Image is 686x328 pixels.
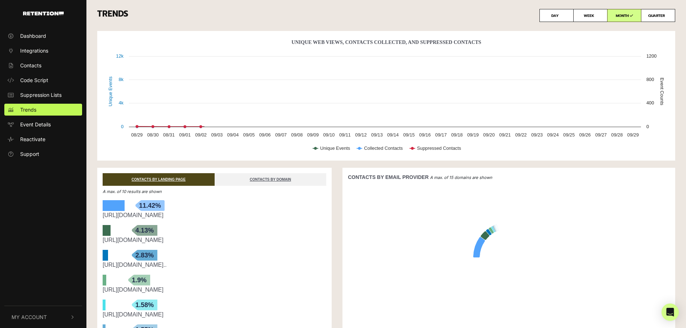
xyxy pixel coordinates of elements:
text: 09/24 [547,132,559,138]
span: Reactivate [20,135,45,143]
span: Trends [20,106,36,113]
text: 09/16 [419,132,431,138]
div: https://www.levenger.com/products/new-york-public-library-half-pint-delivery-tote-bag [103,261,326,269]
text: 09/21 [499,132,511,138]
div: https://www.levenger.com/ [103,211,326,220]
span: Code Script [20,76,48,84]
a: Suppression Lists [4,89,82,101]
text: Suppressed Contacts [417,145,461,151]
text: 09/03 [211,132,223,138]
text: Event Counts [659,78,665,105]
label: QUARTER [641,9,675,22]
text: 400 [646,100,654,105]
span: Support [20,150,39,158]
text: 09/01 [179,132,191,138]
span: Dashboard [20,32,46,40]
text: 09/28 [611,132,623,138]
label: WEEK [573,9,607,22]
text: 08/31 [163,132,175,138]
a: [URL][DOMAIN_NAME] [103,311,163,318]
text: 09/26 [579,132,591,138]
text: 4k [118,100,124,105]
text: 12k [116,53,124,59]
span: My Account [12,313,47,321]
text: 8k [118,77,124,82]
span: 1.58% [132,300,157,310]
text: 09/07 [275,132,287,138]
text: 1200 [646,53,656,59]
div: https://www.levenger.com/collections/desk-accessories [103,236,326,244]
span: 4.13% [132,225,157,236]
a: Event Details [4,118,82,130]
text: 09/15 [403,132,415,138]
a: [URL][DOMAIN_NAME] [103,287,163,293]
text: 09/27 [595,132,607,138]
span: Integrations [20,47,48,54]
em: A max. of 10 results are shown [103,189,162,194]
text: 09/18 [451,132,463,138]
text: 09/10 [323,132,335,138]
text: Unique Web Views, Contacts Collected, And Suppressed Contacts [292,40,481,45]
text: 09/09 [307,132,319,138]
img: Retention.com [23,12,64,15]
button: My Account [4,306,82,328]
a: CONTACTS BY LANDING PAGE [103,173,215,186]
a: Trends [4,104,82,116]
text: 09/17 [435,132,447,138]
text: 08/29 [131,132,143,138]
label: DAY [539,9,574,22]
span: 1.9% [128,275,150,286]
a: [URL][DOMAIN_NAME].. [103,262,167,268]
text: 0 [121,124,124,129]
text: 08/30 [147,132,159,138]
text: Unique Events [108,76,113,106]
text: 09/08 [291,132,303,138]
text: 09/02 [195,132,207,138]
text: Collected Contacts [364,145,403,151]
span: 2.83% [132,250,157,261]
text: 09/05 [243,132,255,138]
a: CONTACTS BY DOMAIN [215,173,327,186]
text: 09/14 [387,132,399,138]
a: Contacts [4,59,82,71]
div: Open Intercom Messenger [662,304,679,321]
text: 09/12 [355,132,367,138]
div: https://www.levenger.com/collections/all/badge:clearance [103,310,326,319]
a: Integrations [4,45,82,57]
text: 09/29 [627,132,639,138]
text: 09/19 [467,132,479,138]
svg: Unique Web Views, Contacts Collected, And Suppressed Contacts [103,36,670,159]
text: 09/04 [227,132,239,138]
text: 09/23 [531,132,543,138]
h3: TRENDS [97,9,675,22]
a: Support [4,148,82,160]
span: Contacts [20,62,41,69]
a: Reactivate [4,133,82,145]
a: Dashboard [4,30,82,42]
text: 09/25 [563,132,575,138]
text: 800 [646,77,654,82]
span: 11.42% [135,200,165,211]
span: Event Details [20,121,51,128]
text: Unique Events [320,145,350,151]
text: 0 [646,124,649,129]
text: 09/20 [483,132,495,138]
a: Code Script [4,74,82,86]
a: [URL][DOMAIN_NAME] [103,212,163,218]
text: 09/13 [371,132,383,138]
label: MONTH [607,9,641,22]
strong: CONTACTS BY EMAIL PROVIDER [348,174,429,180]
a: [URL][DOMAIN_NAME] [103,237,163,243]
text: 09/11 [339,132,351,138]
em: A max. of 15 domains are shown [430,175,492,180]
span: Suppression Lists [20,91,62,99]
text: 09/22 [515,132,527,138]
div: https://www.levenger.com/collections/levenger-pens [103,286,326,294]
text: 09/06 [259,132,271,138]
